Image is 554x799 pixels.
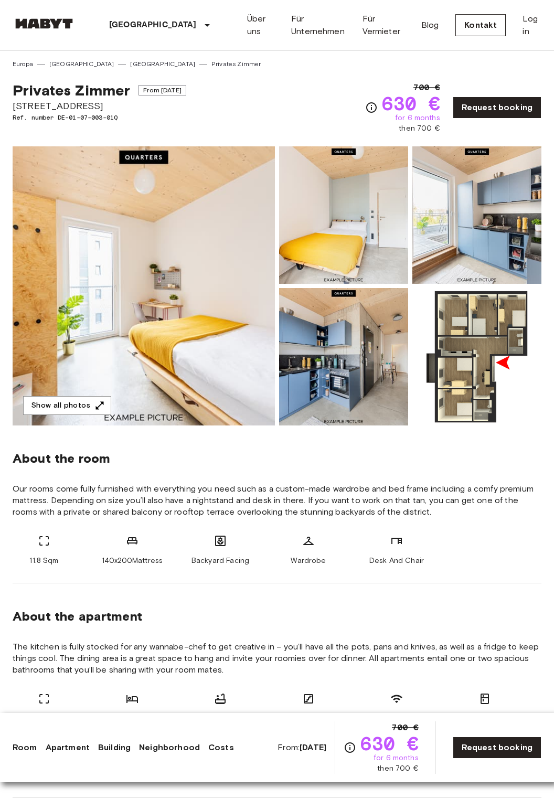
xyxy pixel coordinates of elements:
span: From [DATE] [138,85,186,95]
a: Neighborhood [139,741,200,754]
img: Picture of unit DE-01-07-003-01Q [279,146,408,284]
span: Desk And Chair [369,556,424,566]
a: Für Unternehmen [291,13,345,38]
a: Für Vermieter [363,13,404,38]
span: for 6 months [395,113,440,123]
span: 630 € [382,94,440,113]
span: The kitchen is fully stocked for any wannabe-chef to get creative in – you’ll have all the pots, ... [13,641,541,676]
b: [DATE] [300,742,326,752]
img: Picture of unit DE-01-07-003-01Q [412,288,541,425]
img: Picture of unit DE-01-07-003-01Q [279,288,408,425]
span: 11.8 Sqm [29,556,58,566]
img: Marketing picture of unit DE-01-07-003-01Q [13,146,275,425]
a: Privates Zimmer [211,59,261,69]
span: then 700 € [377,763,419,774]
a: Building [98,741,131,754]
span: 630 € [360,734,419,753]
span: Our rooms come fully furnished with everything you need such as a custom-made wardrobe and bed fr... [13,483,541,518]
svg: Check cost overview for full price breakdown. Please note that discounts apply to new joiners onl... [344,741,356,754]
a: Apartment [46,741,90,754]
a: Über uns [247,13,275,38]
a: [GEOGRAPHIC_DATA] [49,59,114,69]
span: From: [278,742,326,753]
a: Blog [421,19,439,31]
span: About the room [13,451,541,466]
a: Europa [13,59,33,69]
span: 140x200Mattress [102,556,163,566]
span: 700 € [392,721,419,734]
a: Costs [208,741,234,754]
span: for 6 months [374,753,419,763]
a: Room [13,741,37,754]
span: Privates Zimmer [13,81,130,99]
img: Habyt [13,18,76,29]
a: Log in [523,13,541,38]
a: Request booking [453,737,541,759]
a: [GEOGRAPHIC_DATA] [130,59,195,69]
span: Wardrobe [291,556,326,566]
span: Ref. number DE-01-07-003-01Q [13,113,186,122]
span: Backyard Facing [191,556,249,566]
span: [STREET_ADDRESS] [13,99,186,113]
a: Request booking [453,97,541,119]
span: 700 € [413,81,440,94]
img: Picture of unit DE-01-07-003-01Q [412,146,541,284]
span: then 700 € [399,123,440,134]
span: About the apartment [13,609,142,624]
a: Kontakt [455,14,506,36]
button: Show all photos [23,396,111,416]
p: [GEOGRAPHIC_DATA] [109,19,197,31]
svg: Check cost overview for full price breakdown. Please note that discounts apply to new joiners onl... [365,101,378,114]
